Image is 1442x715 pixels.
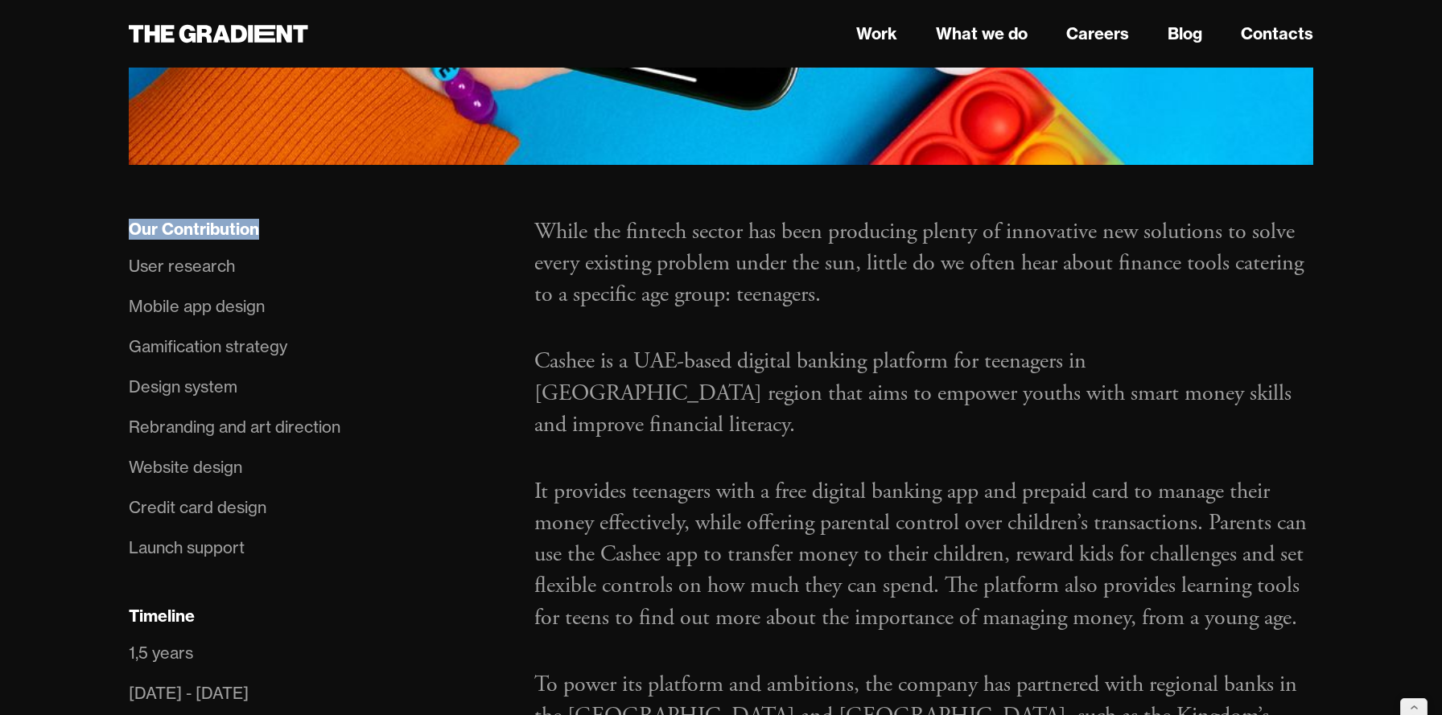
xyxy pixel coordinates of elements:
[129,374,237,400] div: Design system
[129,294,265,319] div: Mobile app design
[534,346,1313,441] p: Cashee is a UAE-based digital banking platform for teenagers in [GEOGRAPHIC_DATA] region that aim...
[1241,22,1313,46] a: Contacts
[129,640,193,666] div: 1,5 years
[129,253,235,279] div: User research
[129,454,242,480] div: Website design
[1066,22,1129,46] a: Careers
[129,495,266,520] div: Credit card design
[129,680,249,706] div: [DATE] - [DATE]
[129,414,340,440] div: Rebranding and art direction
[129,535,245,561] div: Launch support
[129,334,287,360] div: Gamification strategy
[1168,22,1202,46] a: Blog
[129,219,259,240] div: Our Contribution
[936,22,1028,46] a: What we do
[129,606,195,627] div: Timeline
[534,216,1313,311] p: While the fintech sector has been producing plenty of innovative new solutions to solve every exi...
[856,22,897,46] a: Work
[534,476,1313,634] p: It provides teenagers with a free digital banking app and prepaid card to manage their money effe...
